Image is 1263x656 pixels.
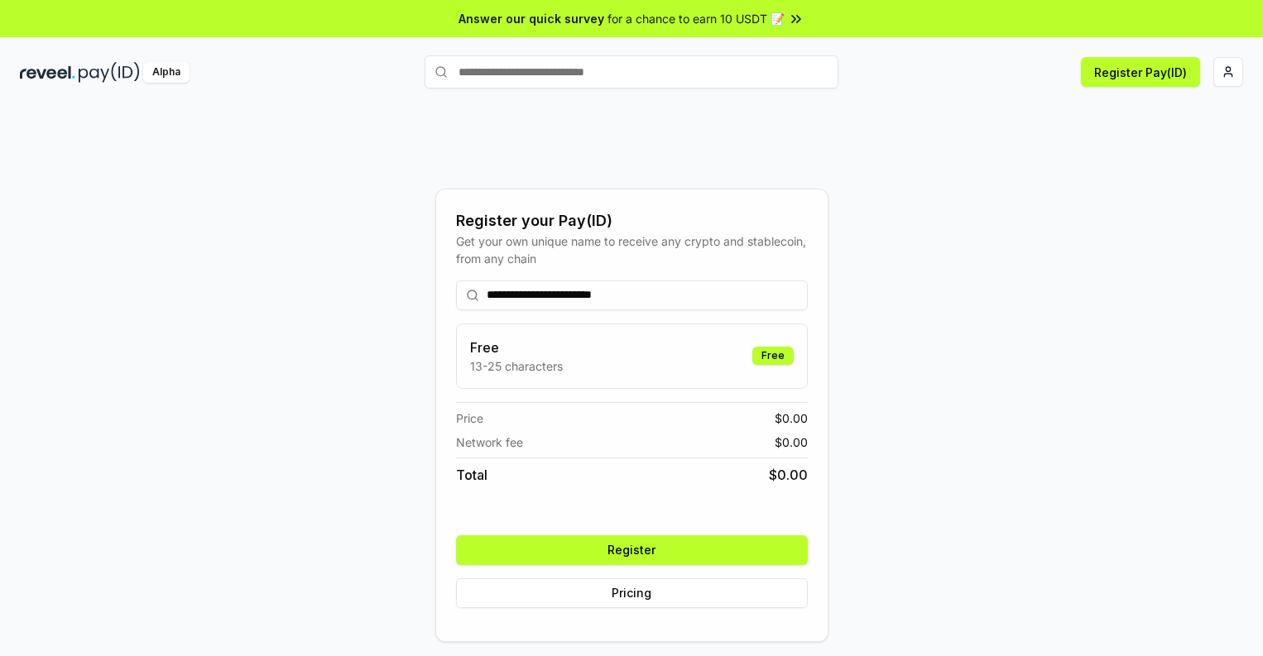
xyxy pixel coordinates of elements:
[79,62,140,83] img: pay_id
[456,232,808,267] div: Get your own unique name to receive any crypto and stablecoin, from any chain
[775,433,808,451] span: $ 0.00
[456,409,483,427] span: Price
[143,62,190,83] div: Alpha
[456,535,808,565] button: Register
[775,409,808,427] span: $ 0.00
[769,465,808,485] span: $ 0.00
[607,10,785,27] span: for a chance to earn 10 USDT 📝
[456,433,523,451] span: Network fee
[456,578,808,608] button: Pricing
[20,62,75,83] img: reveel_dark
[456,209,808,232] div: Register your Pay(ID)
[470,338,563,357] h3: Free
[752,347,794,365] div: Free
[456,465,487,485] span: Total
[459,10,604,27] span: Answer our quick survey
[1081,57,1200,87] button: Register Pay(ID)
[470,357,563,375] p: 13-25 characters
